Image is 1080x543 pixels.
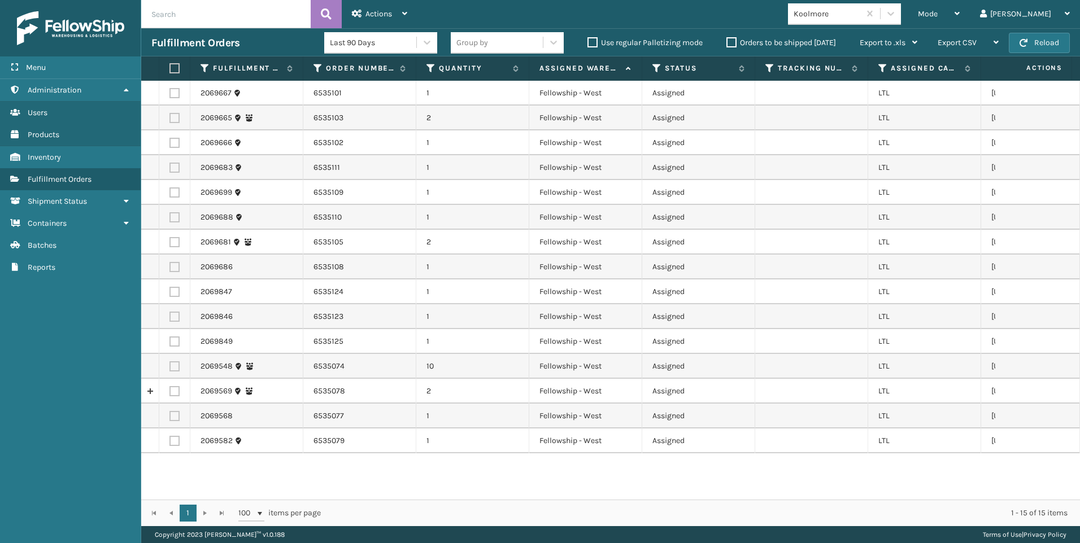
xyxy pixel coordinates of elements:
td: Fellowship - West [529,205,642,230]
div: Last 90 Days [330,37,417,49]
a: 2069568 [201,410,233,422]
div: Koolmore [794,8,861,20]
td: 1 [416,255,529,279]
td: 6535125 [303,329,416,354]
label: Tracking Number [778,63,846,73]
td: Assigned [642,230,755,255]
a: 2069683 [201,162,233,173]
td: Fellowship - West [529,279,642,304]
td: LTL [868,329,981,354]
button: Reload [1009,33,1070,53]
td: LTL [868,428,981,453]
td: Fellowship - West [529,428,642,453]
span: Actions [365,9,392,19]
td: 1 [416,81,529,106]
span: Batches [28,240,56,250]
span: Fulfillment Orders [28,174,92,184]
img: logo [17,11,124,45]
label: Orders to be shipped [DATE] [726,38,836,47]
td: LTL [868,379,981,404]
span: Shipment Status [28,196,87,206]
td: 6535074 [303,354,416,379]
a: 2069667 [201,87,232,99]
span: Users [28,108,47,117]
a: 2069681 [201,237,231,248]
td: 1 [416,180,529,205]
div: 1 - 15 of 15 items [337,507,1068,519]
td: LTL [868,354,981,379]
td: 6535124 [303,279,416,304]
td: Assigned [642,155,755,180]
td: LTL [868,155,981,180]
td: 6535103 [303,106,416,130]
td: 1 [416,279,529,304]
td: LTL [868,230,981,255]
span: Containers [28,218,67,228]
td: 6535102 [303,130,416,155]
a: 2069548 [201,361,233,372]
td: 1 [416,304,529,329]
td: Assigned [642,428,755,453]
td: LTL [868,255,981,279]
label: Order Number [326,63,394,73]
a: 2069847 [201,286,232,297]
td: 6535077 [303,404,416,428]
a: 2069699 [201,187,232,198]
span: Mode [918,9,938,19]
span: 100 [238,507,255,519]
span: Actions [991,59,1069,77]
td: Fellowship - West [529,180,642,205]
label: Assigned Carrier Service [891,63,959,73]
td: LTL [868,404,981,428]
td: 1 [416,428,529,453]
a: 2069686 [201,261,233,273]
label: Assigned Warehouse [539,63,620,73]
td: Assigned [642,279,755,304]
a: Terms of Use [983,531,1022,538]
td: Fellowship - West [529,329,642,354]
td: Assigned [642,329,755,354]
label: Quantity [439,63,507,73]
td: Fellowship - West [529,130,642,155]
td: 1 [416,329,529,354]
td: Fellowship - West [529,379,642,404]
td: 1 [416,205,529,230]
td: Assigned [642,304,755,329]
td: Assigned [642,81,755,106]
td: 1 [416,130,529,155]
a: 2069666 [201,137,232,148]
p: Copyright 2023 [PERSON_NAME]™ v 1.0.188 [155,526,285,543]
td: Assigned [642,180,755,205]
span: Products [28,130,59,139]
span: Menu [26,63,46,72]
span: items per page [238,505,321,522]
span: Export CSV [938,38,977,47]
label: Fulfillment Order Id [213,63,281,73]
td: Fellowship - West [529,106,642,130]
td: 6535123 [303,304,416,329]
td: Fellowship - West [529,81,642,106]
a: 2069849 [201,336,233,347]
a: 1 [180,505,197,522]
td: Fellowship - West [529,304,642,329]
td: 2 [416,379,529,404]
td: Assigned [642,106,755,130]
td: LTL [868,106,981,130]
td: Fellowship - West [529,230,642,255]
a: 2069569 [201,386,232,397]
td: 1 [416,404,529,428]
td: Assigned [642,130,755,155]
span: Reports [28,262,55,272]
td: Fellowship - West [529,155,642,180]
td: 1 [416,155,529,180]
label: Use regular Palletizing mode [587,38,703,47]
td: Fellowship - West [529,354,642,379]
td: Assigned [642,354,755,379]
td: 2 [416,230,529,255]
td: Assigned [642,255,755,279]
td: LTL [868,279,981,304]
td: LTL [868,81,981,106]
td: 2 [416,106,529,130]
div: Group by [456,37,488,49]
td: 6535078 [303,379,416,404]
